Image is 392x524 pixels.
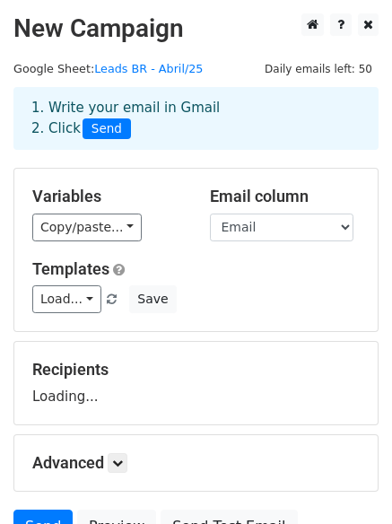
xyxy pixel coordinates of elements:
h2: New Campaign [13,13,379,44]
h5: Recipients [32,360,360,380]
div: Loading... [32,360,360,406]
small: Google Sheet: [13,62,203,75]
a: Templates [32,259,109,278]
h5: Email column [210,187,361,206]
a: Copy/paste... [32,214,142,241]
a: Leads BR - Abril/25 [94,62,203,75]
span: Send [83,118,131,140]
h5: Variables [32,187,183,206]
span: Daily emails left: 50 [258,59,379,79]
a: Load... [32,285,101,313]
h5: Advanced [32,453,360,473]
a: Daily emails left: 50 [258,62,379,75]
div: 1. Write your email in Gmail 2. Click [18,98,374,139]
button: Save [129,285,176,313]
